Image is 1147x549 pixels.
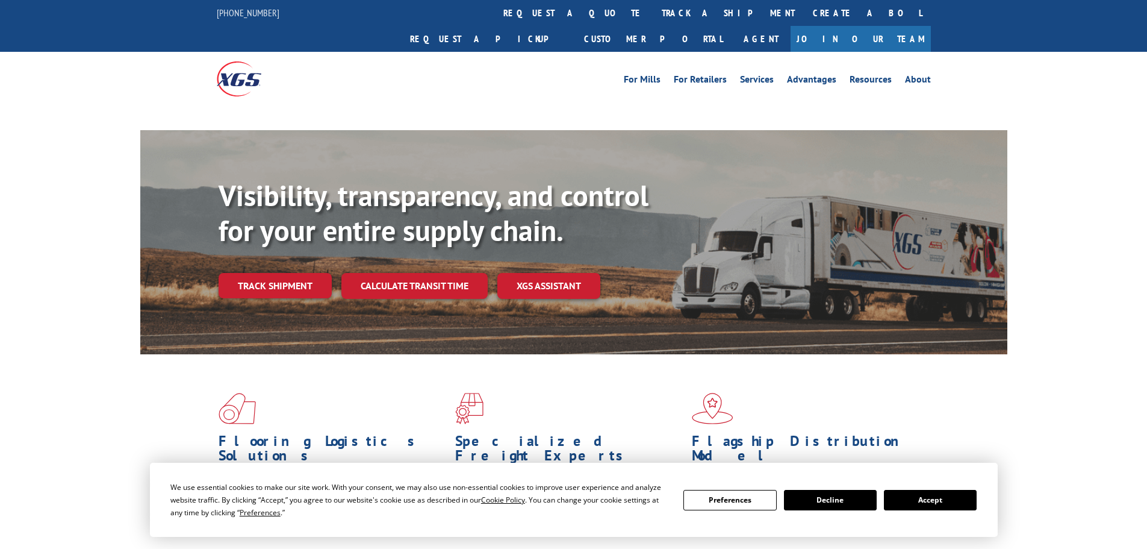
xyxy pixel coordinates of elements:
[905,75,931,88] a: About
[732,26,791,52] a: Agent
[683,490,776,510] button: Preferences
[884,490,977,510] button: Accept
[240,507,281,518] span: Preferences
[624,75,661,88] a: For Mills
[481,495,525,505] span: Cookie Policy
[217,7,279,19] a: [PHONE_NUMBER]
[219,393,256,424] img: xgs-icon-total-supply-chain-intelligence-red
[787,75,836,88] a: Advantages
[497,273,600,299] a: XGS ASSISTANT
[850,75,892,88] a: Resources
[219,434,446,469] h1: Flooring Logistics Solutions
[455,434,683,469] h1: Specialized Freight Experts
[791,26,931,52] a: Join Our Team
[674,75,727,88] a: For Retailers
[219,177,648,249] b: Visibility, transparency, and control for your entire supply chain.
[401,26,575,52] a: Request a pickup
[170,481,669,519] div: We use essential cookies to make our site work. With your consent, we may also use non-essential ...
[575,26,732,52] a: Customer Portal
[219,273,332,298] a: Track shipment
[150,463,998,537] div: Cookie Consent Prompt
[692,393,733,424] img: xgs-icon-flagship-distribution-model-red
[455,393,483,424] img: xgs-icon-focused-on-flooring-red
[692,434,919,469] h1: Flagship Distribution Model
[784,490,877,510] button: Decline
[740,75,774,88] a: Services
[341,273,488,299] a: Calculate transit time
